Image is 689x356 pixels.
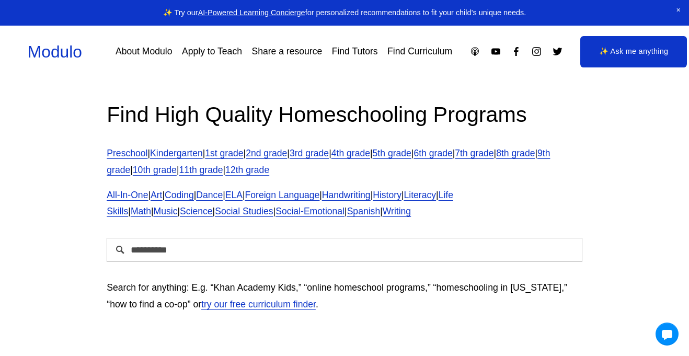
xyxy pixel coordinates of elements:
h2: Find High Quality Homeschooling Programs [107,100,582,129]
a: Instagram [531,46,542,57]
a: Literacy [404,190,437,200]
a: Apple Podcasts [469,46,480,57]
input: Search [107,238,582,262]
a: YouTube [490,46,501,57]
a: Writing [383,206,411,216]
a: Social Studies [215,206,273,216]
a: 1st grade [205,148,243,158]
a: All-In-One [107,190,148,200]
a: 6th grade [414,148,452,158]
a: Math [131,206,151,216]
a: Find Tutors [332,42,378,61]
a: 12th grade [225,165,269,175]
a: ELA [225,190,243,200]
a: 4th grade [331,148,370,158]
a: Science [180,206,213,216]
a: try our free curriculum finder [201,299,316,309]
a: Kindergarten [150,148,203,158]
p: | | | | | | | | | | | | | [107,145,582,178]
a: 5th grade [373,148,411,158]
a: Music [154,206,178,216]
p: | | | | | | | | | | | | | | | | [107,187,582,220]
a: Apply to Teach [182,42,242,61]
a: Dance [196,190,223,200]
a: Spanish [347,206,381,216]
a: 11th grade [179,165,223,175]
a: 8th grade [496,148,535,158]
a: 3rd grade [290,148,329,158]
a: Share a resource [251,42,322,61]
a: Coding [165,190,194,200]
a: ✨ Ask me anything [580,36,687,67]
a: Modulo [28,42,82,61]
a: 7th grade [455,148,493,158]
a: Find Curriculum [387,42,452,61]
a: About Modulo [116,42,172,61]
a: Preschool [107,148,147,158]
a: AI-Powered Learning Concierge [198,8,305,17]
a: Foreign Language [245,190,320,200]
a: 2nd grade [246,148,287,158]
p: Search for anything: E.g. “Khan Academy Kids,” “online homeschool programs,” “homeschooling in [U... [107,280,582,313]
a: Social-Emotional [275,206,344,216]
a: Art [151,190,162,200]
a: Twitter [552,46,563,57]
a: Handwriting [322,190,371,200]
a: History [373,190,401,200]
a: Facebook [511,46,522,57]
a: 10th grade [133,165,177,175]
